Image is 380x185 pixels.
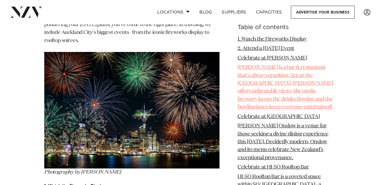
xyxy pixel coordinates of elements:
a: BLOG [195,6,217,19]
a: Advertise your business [291,6,355,19]
a: [PERSON_NAME] Onslow is a venue for those seeking a divine dining experience this [DATE]. Decided... [238,123,329,160]
a: 2. Attend a [DATE] Event [238,46,294,51]
a: Celebrate at [GEOGRAPHIC_DATA] [238,114,320,119]
h6: Table of contents [238,24,336,31]
a: 1. Watch the Fireworks Display [238,37,307,42]
a: Locations [152,6,195,19]
em: Photography by [PERSON_NAME] [44,170,121,175]
img: nzv-logo.png [10,7,42,17]
a: Celebrate at HI-SO Rooftop Bar [238,165,309,170]
a: [PERSON_NAME] is a bar & restaurant that's always cranking. Set on the [GEOGRAPHIC_DATA], [PERSON... [238,65,333,110]
a: Capacities [251,6,287,19]
a: Celebrate at [PERSON_NAME] [238,56,307,61]
a: SUPPLIERS [217,6,251,19]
